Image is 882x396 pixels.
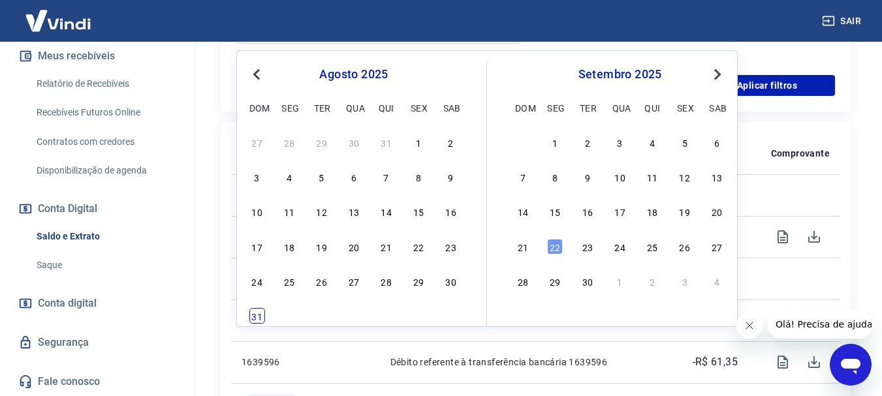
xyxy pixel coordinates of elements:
div: Choose segunda-feira, 8 de setembro de 2025 [547,169,563,185]
div: month 2025-08 [247,132,460,326]
iframe: Mensagem da empresa [768,310,872,339]
div: Choose domingo, 31 de agosto de 2025 [249,308,265,324]
img: website_grey.svg [21,34,31,44]
div: sab [709,100,725,115]
div: Choose sábado, 13 de setembro de 2025 [709,169,725,185]
p: -R$ 61,35 [693,354,738,370]
div: Choose terça-feira, 19 de agosto de 2025 [314,239,330,254]
div: Choose quinta-feira, 21 de agosto de 2025 [379,239,394,254]
div: Choose sexta-feira, 3 de outubro de 2025 [677,273,693,289]
span: Conta digital [38,294,97,312]
div: Choose segunda-feira, 1 de setembro de 2025 [547,134,563,150]
div: ter [314,100,330,115]
div: Choose sexta-feira, 5 de setembro de 2025 [411,308,426,324]
div: Choose terça-feira, 29 de julho de 2025 [314,134,330,150]
iframe: Fechar mensagem [736,312,763,339]
div: qua [612,100,628,115]
div: Choose sábado, 27 de setembro de 2025 [709,239,725,254]
img: tab_keywords_by_traffic_grey.svg [138,76,148,86]
div: Choose sábado, 30 de agosto de 2025 [443,273,459,289]
div: Choose quinta-feira, 31 de julho de 2025 [379,134,394,150]
div: Choose quinta-feira, 14 de agosto de 2025 [379,204,394,219]
div: Choose terça-feira, 26 de agosto de 2025 [314,273,330,289]
div: Choose domingo, 21 de setembro de 2025 [515,239,531,254]
iframe: Botão para abrir a janela de mensagens [830,344,872,386]
div: Choose quarta-feira, 17 de setembro de 2025 [612,204,628,219]
div: sex [411,100,426,115]
div: seg [547,100,563,115]
div: Choose quarta-feira, 3 de setembro de 2025 [612,134,628,150]
div: Choose sábado, 2 de agosto de 2025 [443,134,459,150]
div: qui [644,100,660,115]
button: Conta Digital [16,194,180,223]
div: qui [379,100,394,115]
div: Choose quinta-feira, 2 de outubro de 2025 [644,273,660,289]
div: Choose quinta-feira, 7 de agosto de 2025 [379,169,394,185]
div: Choose sábado, 16 de agosto de 2025 [443,204,459,219]
div: Choose segunda-feira, 1 de setembro de 2025 [281,308,297,324]
div: qua [346,100,362,115]
div: Choose terça-feira, 2 de setembro de 2025 [580,134,595,150]
div: Choose segunda-feira, 25 de agosto de 2025 [281,273,297,289]
button: Aplicar filtros [699,75,835,96]
button: Previous Month [249,67,264,82]
div: Choose quarta-feira, 24 de setembro de 2025 [612,239,628,254]
div: Choose sábado, 20 de setembro de 2025 [709,204,725,219]
div: Choose sábado, 6 de setembro de 2025 [709,134,725,150]
a: Fale conosco [16,367,180,396]
p: Débito referente à transferência bancária 1639596 [390,356,648,369]
div: Choose quarta-feira, 20 de agosto de 2025 [346,239,362,254]
div: Choose sábado, 23 de agosto de 2025 [443,239,459,254]
div: Choose quarta-feira, 30 de julho de 2025 [346,134,362,150]
div: seg [281,100,297,115]
div: Choose quarta-feira, 27 de agosto de 2025 [346,273,362,289]
div: dom [249,100,265,115]
div: Choose segunda-feira, 28 de julho de 2025 [281,134,297,150]
div: Choose sexta-feira, 26 de setembro de 2025 [677,239,693,254]
div: Choose terça-feira, 9 de setembro de 2025 [580,169,595,185]
div: sab [443,100,459,115]
div: Choose sexta-feira, 29 de agosto de 2025 [411,273,426,289]
div: Choose terça-feira, 30 de setembro de 2025 [580,273,595,289]
a: Contratos com credores [31,129,180,155]
div: agosto 2025 [247,67,460,82]
a: Segurança [16,328,180,357]
div: month 2025-09 [513,132,727,290]
div: Choose sábado, 6 de setembro de 2025 [443,308,459,324]
div: Choose quinta-feira, 18 de setembro de 2025 [644,204,660,219]
div: Choose sexta-feira, 15 de agosto de 2025 [411,204,426,219]
div: Choose domingo, 17 de agosto de 2025 [249,239,265,254]
div: Choose quarta-feira, 3 de setembro de 2025 [346,308,362,324]
div: Choose terça-feira, 16 de setembro de 2025 [580,204,595,219]
button: Meus recebíveis [16,42,180,70]
span: Download [798,221,830,252]
button: Sair [819,9,866,33]
div: Choose terça-feira, 5 de agosto de 2025 [314,169,330,185]
div: Choose segunda-feira, 22 de setembro de 2025 [547,239,563,254]
div: Choose sábado, 9 de agosto de 2025 [443,169,459,185]
p: Comprovante [771,147,830,160]
div: Choose sexta-feira, 5 de setembro de 2025 [677,134,693,150]
div: Choose sexta-feira, 1 de agosto de 2025 [411,134,426,150]
div: Choose segunda-feira, 11 de agosto de 2025 [281,204,297,219]
a: Saque [31,252,180,279]
div: Choose segunda-feira, 18 de agosto de 2025 [281,239,297,254]
div: Choose quinta-feira, 4 de setembro de 2025 [644,134,660,150]
p: 1639596 [242,356,312,369]
div: Choose quinta-feira, 11 de setembro de 2025 [644,169,660,185]
div: sex [677,100,693,115]
div: ter [580,100,595,115]
div: Choose domingo, 24 de agosto de 2025 [249,273,265,289]
div: setembro 2025 [513,67,727,82]
div: Domínio [69,77,100,85]
div: Choose domingo, 28 de setembro de 2025 [515,273,531,289]
span: Visualizar [767,221,798,252]
div: Choose quarta-feira, 13 de agosto de 2025 [346,204,362,219]
div: Choose terça-feira, 12 de agosto de 2025 [314,204,330,219]
div: Choose quinta-feira, 28 de agosto de 2025 [379,273,394,289]
img: Vindi [16,1,101,40]
a: Disponibilização de agenda [31,157,180,184]
div: Choose quinta-feira, 25 de setembro de 2025 [644,239,660,254]
div: Choose quinta-feira, 4 de setembro de 2025 [379,308,394,324]
div: Choose segunda-feira, 29 de setembro de 2025 [547,273,563,289]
